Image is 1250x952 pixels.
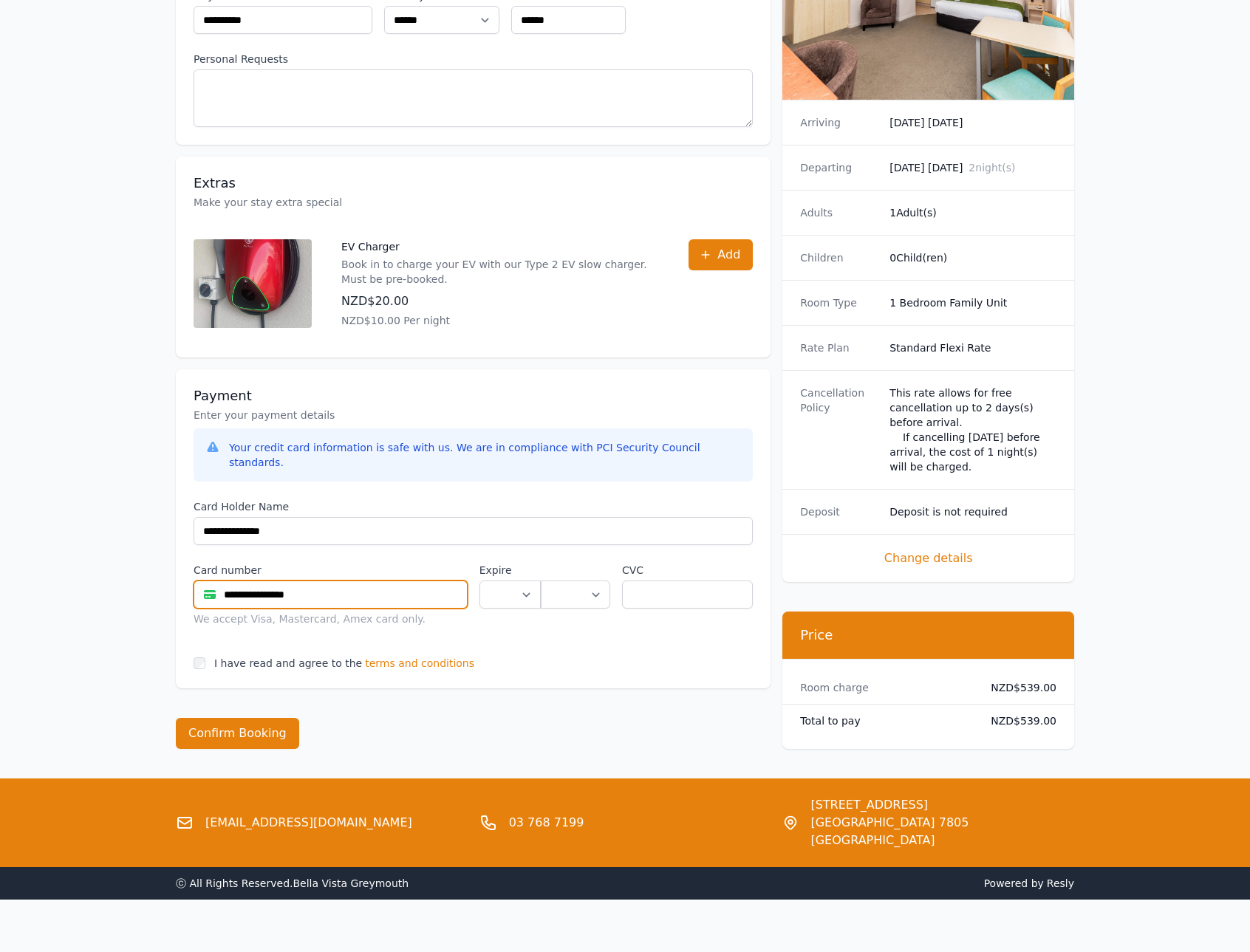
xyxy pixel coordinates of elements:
p: NZD$10.00 Per night [341,313,659,328]
dd: [DATE] [DATE] [889,160,1056,175]
button: Confirm Booking [176,718,299,749]
dd: 0 Child(ren) [889,250,1056,265]
a: [EMAIL_ADDRESS][DOMAIN_NAME] [205,814,412,832]
span: Add [717,246,740,264]
label: Card number [194,563,468,578]
div: Your credit card information is safe with us. We are in compliance with PCI Security Council stan... [229,440,741,470]
p: Make your stay extra special [194,195,753,210]
span: Powered by [631,876,1074,891]
button: Add [689,239,753,270]
h3: Payment [194,387,753,405]
dd: [DATE] [DATE] [889,115,1056,130]
span: Change details [800,549,1056,567]
span: [STREET_ADDRESS] [810,796,1074,814]
a: Resly [1047,877,1074,889]
p: EV Charger [341,239,659,254]
span: 2 night(s) [969,162,1015,174]
span: [GEOGRAPHIC_DATA] 7805 [GEOGRAPHIC_DATA] [810,814,1074,849]
dt: Total to pay [800,713,967,728]
p: Book in to charge your EV with our Type 2 EV slow charger. Must be pre-booked. [341,257,659,287]
dd: Deposit is not required [889,504,1056,519]
label: . [541,563,610,578]
label: I have read and agree to the [214,657,362,669]
dt: Cancellation Policy [800,386,878,474]
label: Card Holder Name [194,499,753,514]
dt: Departing [800,160,878,175]
dd: NZD$539.00 [979,680,1056,695]
label: Personal Requests [194,52,753,66]
div: This rate allows for free cancellation up to 2 days(s) before arrival. If cancelling [DATE] befor... [889,386,1056,474]
dt: Deposit [800,504,878,519]
dt: Room Type [800,295,878,310]
dt: Adults [800,205,878,220]
dt: Room charge [800,680,967,695]
a: 03 768 7199 [509,814,584,832]
span: terms and conditions [365,656,474,671]
p: NZD$20.00 [341,292,659,310]
dt: Arriving [800,115,878,130]
label: Expire [479,563,541,578]
span: ⓒ All Rights Reserved. Bella Vista Greymouth [176,877,409,889]
dd: 1 Bedroom Family Unit [889,295,1056,310]
dd: 1 Adult(s) [889,205,1056,220]
h3: Price [800,626,1056,644]
dt: Children [800,250,878,265]
dd: NZD$539.00 [979,713,1056,728]
dt: Rate Plan [800,340,878,355]
dd: Standard Flexi Rate [889,340,1056,355]
div: We accept Visa, Mastercard, Amex card only. [194,612,468,626]
img: EV Charger [194,239,312,328]
p: Enter your payment details [194,408,753,422]
h3: Extras [194,174,753,192]
label: CVC [622,563,753,578]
